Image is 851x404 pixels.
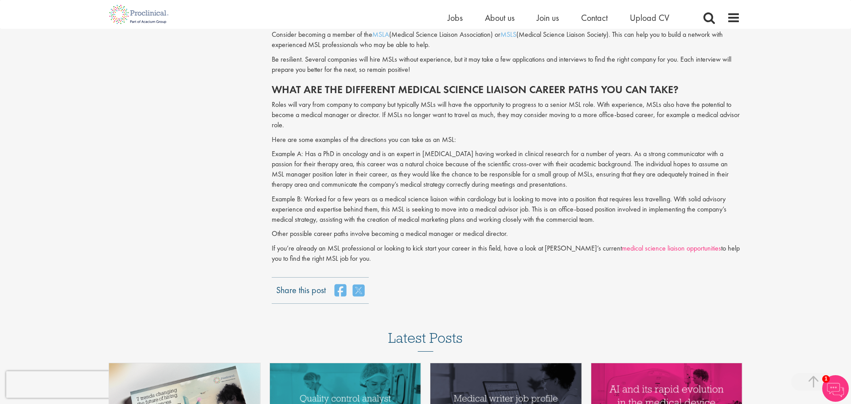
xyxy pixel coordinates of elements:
[388,330,463,352] h3: Latest Posts
[485,12,515,24] a: About us
[272,194,741,225] p: Example B: Worked for a few years as a medical science liaison within cardiology but is looking t...
[272,55,741,75] p: Be resilient. Several companies will hire MSLs without experience, but it may take a few applicat...
[6,371,120,398] iframe: reCAPTCHA
[276,284,326,290] label: Share this post
[335,284,346,297] a: share on facebook
[822,375,830,383] span: 1
[272,135,741,145] p: Here are some examples of the directions you can take as an MSL:
[272,84,741,95] h2: What are the different medical science liaison career paths you can take?
[500,30,516,39] a: MSLS
[272,229,741,239] p: Other possible career paths involve becoming a medical manager or medical director.
[630,12,669,24] a: Upload CV
[272,149,741,189] p: Example A: Has a PhD in oncology and is an expert in [MEDICAL_DATA] having worked in clinical res...
[272,100,741,130] p: Roles will vary from company to company but typically MSLs will have the opportunity to progress ...
[272,243,741,264] p: If you’re already an MSL professional or looking to kick start your career in this field, have a ...
[581,12,608,24] a: Contact
[272,30,741,50] p: Consider becoming a member of the (Medical Science Liaison Association) or (Medical Science Liais...
[353,284,364,297] a: share on twitter
[622,243,721,253] a: medical science liaison opportunities
[822,375,849,402] img: Chatbot
[372,30,389,39] a: MSLA
[448,12,463,24] a: Jobs
[537,12,559,24] a: Join us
